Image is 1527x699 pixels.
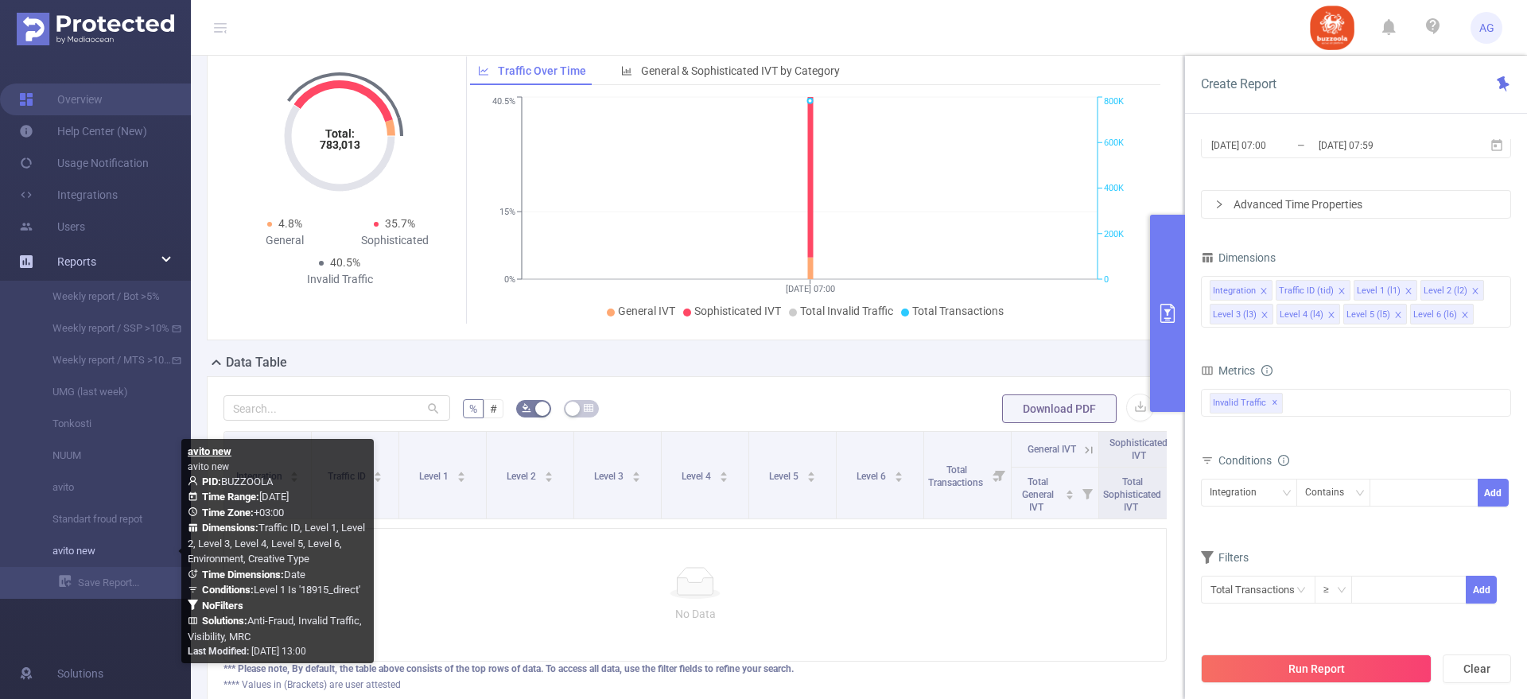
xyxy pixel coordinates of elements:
[928,464,985,488] span: Total Transactions
[1202,191,1510,218] div: icon: rightAdvanced Time Properties
[32,376,172,408] a: UMG (last week)
[226,353,287,372] h2: Data Table
[800,305,893,317] span: Total Invalid Traffic
[1282,488,1292,499] i: icon: down
[806,469,815,474] i: icon: caret-up
[1201,654,1432,683] button: Run Report
[1065,487,1074,497] div: Sort
[498,64,586,77] span: Traffic Over Time
[385,217,415,230] span: 35.7%
[19,211,85,243] a: Users
[492,97,515,107] tspan: 40.5%
[1210,304,1273,324] li: Level 3 (l3)
[1327,311,1335,320] i: icon: close
[32,281,172,313] a: Weekly report / Bot >5%
[894,469,903,474] i: icon: caret-up
[202,569,284,581] b: Time Dimensions :
[237,605,1153,623] p: No Data
[478,65,489,76] i: icon: line-chart
[694,305,781,317] span: Sophisticated IVT
[202,569,305,581] span: Date
[682,471,713,482] span: Level 4
[1443,654,1511,683] button: Clear
[1337,585,1346,596] i: icon: down
[230,232,340,249] div: General
[912,305,1004,317] span: Total Transactions
[457,476,465,480] i: icon: caret-down
[374,476,383,480] i: icon: caret-down
[32,313,172,344] a: Weekly report / SSP >10%
[719,469,728,474] i: icon: caret-up
[504,274,515,285] tspan: 0%
[19,115,147,147] a: Help Center (New)
[594,471,626,482] span: Level 3
[1280,305,1323,325] div: Level 4 (l4)
[631,469,641,479] div: Sort
[188,646,306,657] span: [DATE] 13:00
[631,476,640,480] i: icon: caret-down
[32,344,172,376] a: Weekly report / MTS >10%
[202,584,254,596] b: Conditions :
[1022,476,1054,513] span: Total General IVT
[202,491,259,503] b: Time Range:
[1305,480,1355,506] div: Contains
[1346,305,1390,325] div: Level 5 (l5)
[1355,488,1365,499] i: icon: down
[202,600,243,612] b: No Filters
[188,615,362,643] span: Anti-Fraud, Invalid Traffic, Visibility, MRC
[1164,468,1186,518] i: Filter menu
[1210,134,1339,156] input: Start date
[188,476,202,486] i: icon: user
[1076,468,1098,518] i: Filter menu
[785,284,834,294] tspan: [DATE] 07:00
[544,469,553,474] i: icon: caret-up
[1218,454,1289,467] span: Conditions
[1104,138,1124,148] tspan: 600K
[719,469,729,479] div: Sort
[19,179,118,211] a: Integrations
[202,522,258,534] b: Dimensions :
[1471,287,1479,297] i: icon: close
[1405,287,1412,297] i: icon: close
[621,65,632,76] i: icon: bar-chart
[373,469,383,479] div: Sort
[1478,479,1509,507] button: Add
[544,469,554,479] div: Sort
[469,402,477,415] span: %
[1466,576,1497,604] button: Add
[223,662,1167,676] div: *** Please note, By default, the table above consists of the top rows of data. To access all data...
[325,127,355,140] tspan: Total:
[1103,476,1161,513] span: Total Sophisticated IVT
[1260,287,1268,297] i: icon: close
[1424,281,1467,301] div: Level 2 (l2)
[32,440,172,472] a: NUUM
[806,476,815,480] i: icon: caret-down
[1214,200,1224,209] i: icon: right
[1066,493,1074,498] i: icon: caret-down
[894,469,903,479] div: Sort
[188,461,229,472] span: avito new
[57,246,96,278] a: Reports
[641,64,840,77] span: General & Sophisticated IVT by Category
[894,476,903,480] i: icon: caret-down
[1317,134,1446,156] input: End date
[188,445,231,457] b: avito new
[19,83,103,115] a: Overview
[618,305,675,317] span: General IVT
[188,522,365,565] span: Traffic ID, Level 1, Level 2, Level 3, Level 4, Level 5, Level 6, Environment, Creative Type
[320,138,360,151] tspan: 783,013
[32,472,172,503] a: avito
[1278,455,1289,466] i: icon: info-circle
[1261,365,1272,376] i: icon: info-circle
[1104,184,1124,194] tspan: 400K
[202,476,221,487] b: PID:
[188,476,365,643] span: BUZZOOLA [DATE] +03:00
[522,403,531,413] i: icon: bg-colors
[1109,437,1168,461] span: Sophisticated IVT
[1357,281,1401,301] div: Level 1 (l1)
[223,395,450,421] input: Search...
[490,402,497,415] span: #
[499,207,515,217] tspan: 15%
[32,408,172,440] a: Tonkosti
[857,471,888,482] span: Level 6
